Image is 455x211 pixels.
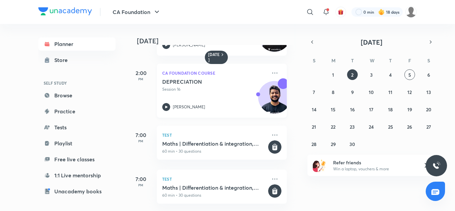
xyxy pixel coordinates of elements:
[366,121,377,132] button: September 24, 2025
[328,104,338,115] button: September 15, 2025
[405,6,417,18] img: kashish kumari
[407,89,412,95] abbr: September 12, 2025
[38,89,116,102] a: Browse
[370,72,373,78] abbr: September 3, 2025
[38,185,116,198] a: Unacademy books
[404,104,415,115] button: September 19, 2025
[128,175,154,183] h5: 7:00
[38,53,116,67] a: Store
[404,69,415,80] button: September 5, 2025
[162,69,267,77] p: CA Foundation Course
[38,77,116,89] h6: SELF STUDY
[369,89,374,95] abbr: September 10, 2025
[38,7,92,17] a: Company Logo
[426,106,431,113] abbr: September 20, 2025
[38,137,116,150] a: Playlist
[328,121,338,132] button: September 22, 2025
[361,38,382,47] span: [DATE]
[426,89,431,95] abbr: September 13, 2025
[349,141,355,147] abbr: September 30, 2025
[128,183,154,187] p: PM
[162,175,267,183] p: Test
[38,7,92,15] img: Company Logo
[109,5,165,19] button: CA Foundation
[313,159,326,172] img: referral
[369,106,373,113] abbr: September 17, 2025
[317,37,426,47] button: [DATE]
[347,139,358,149] button: September 30, 2025
[338,9,344,15] img: avatar
[347,121,358,132] button: September 23, 2025
[423,87,434,97] button: September 13, 2025
[162,131,267,139] p: Test
[404,121,415,132] button: September 26, 2025
[407,106,412,113] abbr: September 19, 2025
[408,72,411,78] abbr: September 5, 2025
[128,69,154,77] h5: 2:00
[366,104,377,115] button: September 17, 2025
[258,85,290,117] img: Avatar
[423,69,434,80] button: September 6, 2025
[332,89,334,95] abbr: September 8, 2025
[38,37,116,51] a: Planner
[173,42,205,48] p: [PERSON_NAME]
[351,72,353,78] abbr: September 2, 2025
[331,141,336,147] abbr: September 29, 2025
[388,124,393,130] abbr: September 25, 2025
[404,87,415,97] button: September 12, 2025
[312,124,316,130] abbr: September 21, 2025
[162,192,267,198] p: 60 min • 30 questions
[128,139,154,143] p: PM
[162,148,267,154] p: 60 min • 30 questions
[385,69,396,80] button: September 4, 2025
[388,106,393,113] abbr: September 18, 2025
[347,87,358,97] button: September 9, 2025
[407,124,412,130] abbr: September 26, 2025
[162,140,267,147] h5: Maths | Differentiation & integration, Theoritical Distribution, Probability, Sets & Relation
[427,57,430,64] abbr: Saturday
[309,104,319,115] button: September 14, 2025
[385,121,396,132] button: September 25, 2025
[208,52,220,63] h6: [DATE]
[331,57,335,64] abbr: Monday
[312,106,316,113] abbr: September 14, 2025
[432,162,440,170] img: ttu
[38,121,116,134] a: Tests
[423,121,434,132] button: September 27, 2025
[369,124,374,130] abbr: September 24, 2025
[328,87,338,97] button: September 8, 2025
[426,124,431,130] abbr: September 27, 2025
[378,9,385,15] img: streak
[328,139,338,149] button: September 29, 2025
[351,57,354,64] abbr: Tuesday
[366,69,377,80] button: September 3, 2025
[385,104,396,115] button: September 18, 2025
[128,77,154,81] p: PM
[309,121,319,132] button: September 21, 2025
[351,89,354,95] abbr: September 9, 2025
[408,57,411,64] abbr: Friday
[313,57,315,64] abbr: Sunday
[128,131,154,139] h5: 7:00
[370,57,374,64] abbr: Wednesday
[173,104,205,110] p: [PERSON_NAME]
[54,56,72,64] div: Store
[38,169,116,182] a: 1:1 Live mentorship
[309,87,319,97] button: September 7, 2025
[311,141,316,147] abbr: September 28, 2025
[389,72,392,78] abbr: September 4, 2025
[427,72,430,78] abbr: September 6, 2025
[331,124,335,130] abbr: September 22, 2025
[332,72,334,78] abbr: September 1, 2025
[162,184,267,191] h5: Maths | Differentiation & integration, Theoritical Distribution, Probability, Sets & Relation
[162,78,245,85] h5: DEPRECIATION
[388,89,392,95] abbr: September 11, 2025
[333,166,415,172] p: Win a laptop, vouchers & more
[331,106,335,113] abbr: September 15, 2025
[328,69,338,80] button: September 1, 2025
[38,153,116,166] a: Free live classes
[385,87,396,97] button: September 11, 2025
[333,159,415,166] h6: Refer friends
[423,104,434,115] button: September 20, 2025
[137,37,293,45] h4: [DATE]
